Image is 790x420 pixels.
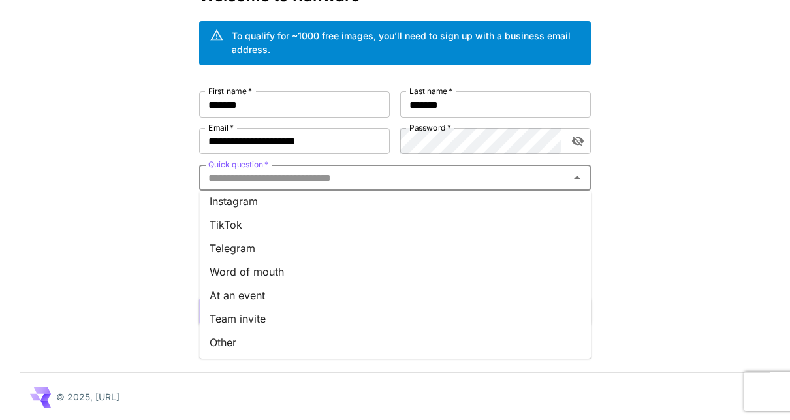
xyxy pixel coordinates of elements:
label: Password [409,122,451,133]
div: To qualify for ~1000 free images, you’ll need to sign up with a business email address. [232,29,580,56]
li: Telegram [199,236,591,260]
label: Quick question [208,159,268,170]
li: Team invite [199,307,591,331]
label: Last name [409,86,452,97]
li: Other [199,331,591,354]
label: Email [208,122,234,133]
li: Instagram [199,189,591,213]
li: TikTok [199,213,591,236]
button: Close [568,169,586,187]
label: First name [208,86,252,97]
li: At an event [199,283,591,307]
button: toggle password visibility [566,129,590,153]
p: © 2025, [URL] [56,390,119,404]
li: Word of mouth [199,260,591,283]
